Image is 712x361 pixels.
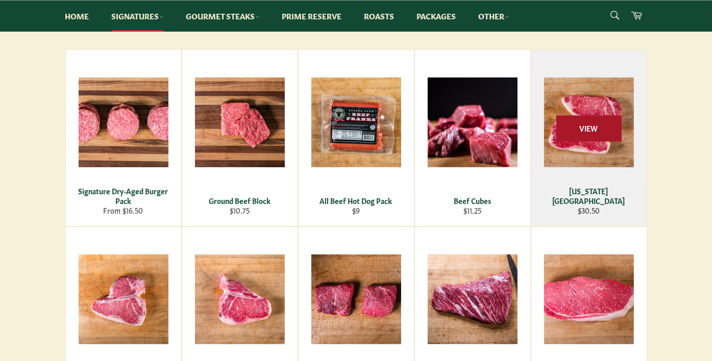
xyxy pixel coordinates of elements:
[79,78,168,167] img: Signature Dry-Aged Burger Pack
[556,115,622,141] span: View
[272,1,352,32] a: Prime Reserve
[354,1,405,32] a: Roasts
[421,196,524,205] div: Beef Cubes
[188,205,291,215] div: $10.75
[311,254,401,344] img: Sirloin
[102,1,174,32] a: Signatures
[188,196,291,205] div: Ground Beef Block
[298,49,414,226] a: All Beef Hot Dog Pack All Beef Hot Dog Pack $9
[469,1,520,32] a: Other
[79,254,168,344] img: Porterhouse
[305,196,407,205] div: All Beef Hot Dog Pack
[537,186,640,206] div: [US_STATE][GEOGRAPHIC_DATA]
[414,49,531,226] a: Beef Cubes Beef Cubes $11.25
[428,254,518,344] img: Bavette
[544,254,634,344] img: London Broil
[195,78,285,167] img: Ground Beef Block
[195,254,285,344] img: T-Bone Steak
[65,49,182,226] a: Signature Dry-Aged Burger Pack Signature Dry-Aged Burger Pack From $16.50
[428,78,518,167] img: Beef Cubes
[421,205,524,215] div: $11.25
[55,1,100,32] a: Home
[305,205,407,215] div: $9
[176,1,270,32] a: Gourmet Steaks
[531,49,647,226] a: New York Strip [US_STATE][GEOGRAPHIC_DATA] $30.50 View
[182,49,298,226] a: Ground Beef Block Ground Beef Block $10.75
[72,205,175,215] div: From $16.50
[72,186,175,206] div: Signature Dry-Aged Burger Pack
[407,1,467,32] a: Packages
[311,78,401,167] img: All Beef Hot Dog Pack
